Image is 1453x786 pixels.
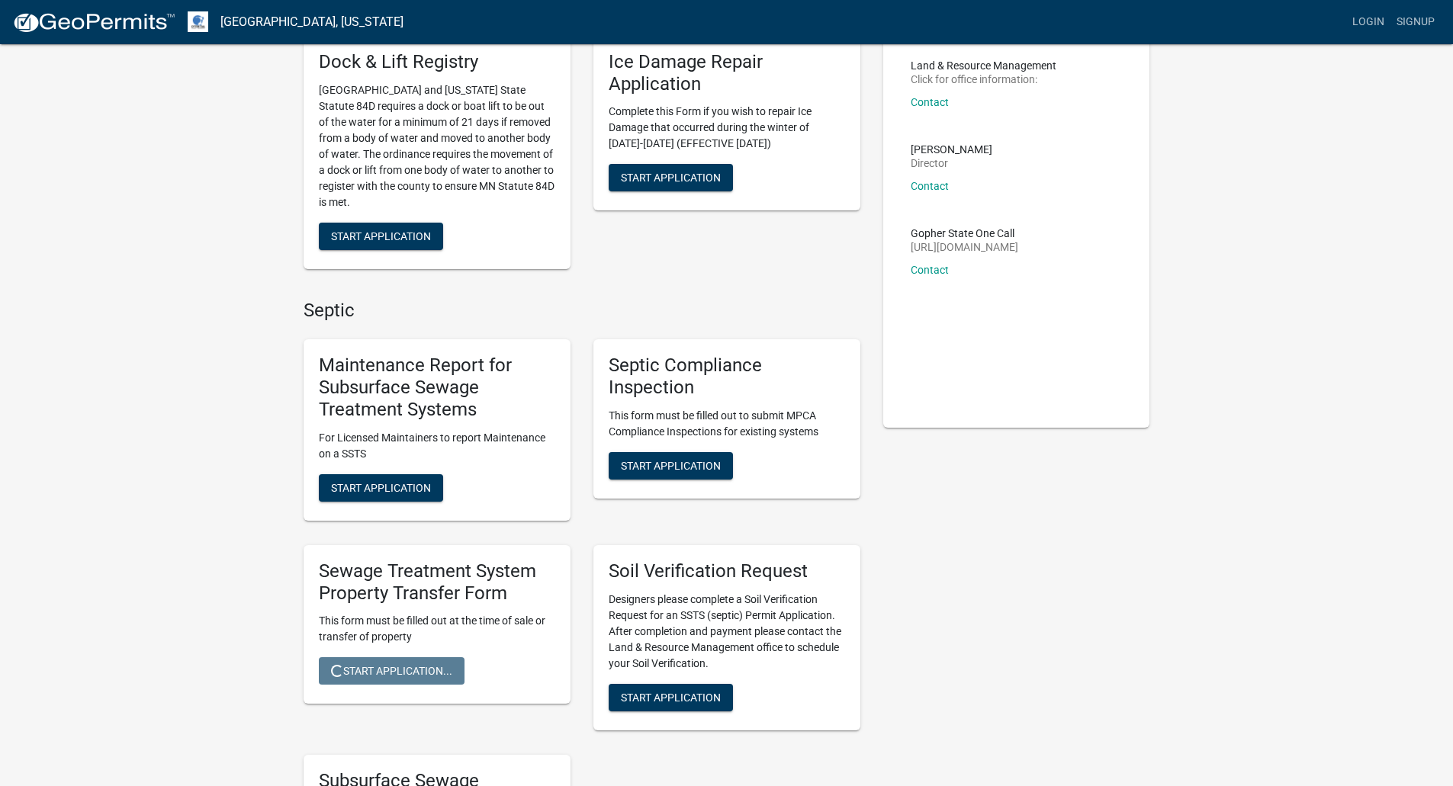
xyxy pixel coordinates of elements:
p: Land & Resource Management [911,60,1056,71]
button: Start Application [609,164,733,191]
p: Complete this Form if you wish to repair Ice Damage that occurred during the winter of [DATE]-[DA... [609,104,845,152]
h4: Septic [304,300,860,322]
p: [PERSON_NAME] [911,144,992,155]
span: Start Application... [331,665,452,677]
h5: Soil Verification Request [609,560,845,582]
p: For Licensed Maintainers to report Maintenance on a SSTS [319,430,555,462]
p: Director [911,158,992,168]
h5: Ice Damage Repair Application [609,51,845,95]
span: Start Application [621,691,721,703]
button: Start Application [609,684,733,711]
h5: Septic Compliance Inspection [609,355,845,399]
a: Contact [911,96,949,108]
a: Login [1346,8,1390,37]
span: Start Application [621,172,721,184]
button: Start Application [319,223,443,250]
button: Start Application... [319,657,465,685]
h5: Dock & Lift Registry [319,51,555,73]
a: [GEOGRAPHIC_DATA], [US_STATE] [220,9,403,35]
p: This form must be filled out to submit MPCA Compliance Inspections for existing systems [609,408,845,440]
h5: Sewage Treatment System Property Transfer Form [319,560,555,605]
h5: Maintenance Report for Subsurface Sewage Treatment Systems [319,355,555,420]
p: This form must be filled out at the time of sale or transfer of property [319,613,555,645]
p: Click for office information: [911,74,1056,85]
p: Gopher State One Call [911,228,1018,239]
p: [URL][DOMAIN_NAME] [911,242,1018,252]
span: Start Application [331,481,431,493]
span: Start Application [331,229,431,242]
button: Start Application [319,474,443,502]
img: Otter Tail County, Minnesota [188,11,208,32]
a: Contact [911,264,949,276]
p: [GEOGRAPHIC_DATA] and [US_STATE] State Statute 84D requires a dock or boat lift to be out of the ... [319,82,555,210]
a: Contact [911,180,949,192]
span: Start Application [621,459,721,471]
button: Start Application [609,452,733,480]
p: Designers please complete a Soil Verification Request for an SSTS (septic) Permit Application. Af... [609,592,845,672]
a: Signup [1390,8,1441,37]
